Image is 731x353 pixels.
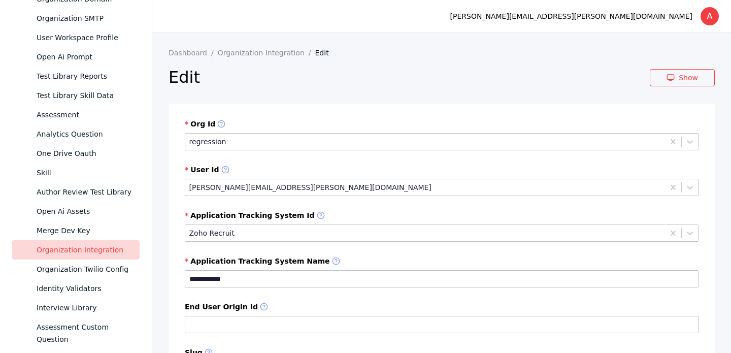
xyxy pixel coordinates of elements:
[37,302,131,314] div: Interview Library
[12,67,140,86] a: Test Library Reports
[37,321,131,345] div: Assessment Custom Question
[185,303,699,312] label: End User Origin Id
[701,7,719,25] div: A
[185,211,699,220] label: Application Tracking System Id
[12,260,140,279] a: Organization Twilio Config
[169,67,650,87] h2: Edit
[37,51,131,63] div: Open Ai Prompt
[37,282,131,295] div: Identity Validators
[650,69,715,86] a: Show
[37,205,131,217] div: Open Ai Assets
[37,128,131,140] div: Analytics Question
[12,86,140,105] a: Test Library Skill Data
[37,167,131,179] div: Skill
[169,49,218,57] a: Dashboard
[12,221,140,240] a: Merge Dev Key
[12,28,140,47] a: User Workspace Profile
[12,105,140,124] a: Assessment
[450,10,692,22] div: [PERSON_NAME][EMAIL_ADDRESS][PERSON_NAME][DOMAIN_NAME]
[12,182,140,202] a: Author Review Test Library
[12,163,140,182] a: Skill
[12,47,140,67] a: Open Ai Prompt
[12,240,140,260] a: Organization Integration
[218,49,315,57] a: Organization Integration
[37,147,131,159] div: One Drive Oauth
[37,244,131,256] div: Organization Integration
[315,49,337,57] a: Edit
[12,202,140,221] a: Open Ai Assets
[12,279,140,298] a: Identity Validators
[37,224,131,237] div: Merge Dev Key
[37,89,131,102] div: Test Library Skill Data
[12,298,140,317] a: Interview Library
[37,70,131,82] div: Test Library Reports
[37,109,131,121] div: Assessment
[185,257,699,266] label: Application Tracking System Name
[12,317,140,349] a: Assessment Custom Question
[12,9,140,28] a: Organization SMTP
[185,120,699,129] label: Org Id
[12,124,140,144] a: Analytics Question
[185,166,699,175] label: User Id
[37,263,131,275] div: Organization Twilio Config
[37,12,131,24] div: Organization SMTP
[12,144,140,163] a: One Drive Oauth
[37,186,131,198] div: Author Review Test Library
[37,31,131,44] div: User Workspace Profile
